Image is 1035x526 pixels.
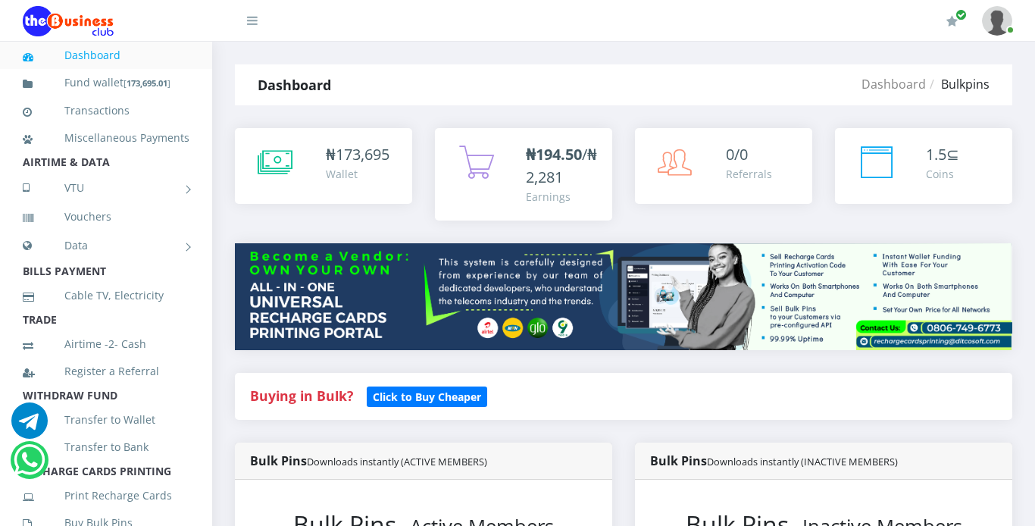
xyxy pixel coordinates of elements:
[726,166,772,182] div: Referrals
[926,75,990,93] li: Bulkpins
[23,93,189,128] a: Transactions
[526,144,597,187] span: /₦2,281
[435,128,612,221] a: ₦194.50/₦2,281 Earnings
[926,144,946,164] span: 1.5
[23,6,114,36] img: Logo
[307,455,487,468] small: Downloads instantly (ACTIVE MEMBERS)
[23,65,189,101] a: Fund wallet[173,695.01]
[23,199,189,234] a: Vouchers
[336,144,389,164] span: 173,695
[23,227,189,265] a: Data
[235,128,412,204] a: ₦173,695 Wallet
[258,76,331,94] strong: Dashboard
[955,9,967,20] span: Renew/Upgrade Subscription
[707,455,898,468] small: Downloads instantly (INACTIVE MEMBERS)
[14,453,45,478] a: Chat for support
[23,169,189,207] a: VTU
[726,144,748,164] span: 0/0
[23,278,189,313] a: Cable TV, Electricity
[946,15,958,27] i: Renew/Upgrade Subscription
[23,121,189,155] a: Miscellaneous Payments
[250,387,353,405] strong: Buying in Bulk?
[11,414,48,439] a: Chat for support
[926,166,959,182] div: Coins
[250,452,487,469] strong: Bulk Pins
[23,430,189,465] a: Transfer to Bank
[326,143,389,166] div: ₦
[861,76,926,92] a: Dashboard
[124,77,170,89] small: [ ]
[235,243,1012,350] img: multitenant_rcp.png
[373,390,481,404] b: Click to Buy Cheaper
[23,402,189,437] a: Transfer to Wallet
[650,452,898,469] strong: Bulk Pins
[127,77,167,89] b: 173,695.01
[526,189,597,205] div: Earnings
[23,327,189,362] a: Airtime -2- Cash
[23,38,189,73] a: Dashboard
[23,478,189,513] a: Print Recharge Cards
[635,128,812,204] a: 0/0 Referrals
[23,354,189,389] a: Register a Referral
[367,387,487,405] a: Click to Buy Cheaper
[926,143,959,166] div: ⊆
[982,6,1012,36] img: User
[526,144,582,164] b: ₦194.50
[326,166,389,182] div: Wallet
